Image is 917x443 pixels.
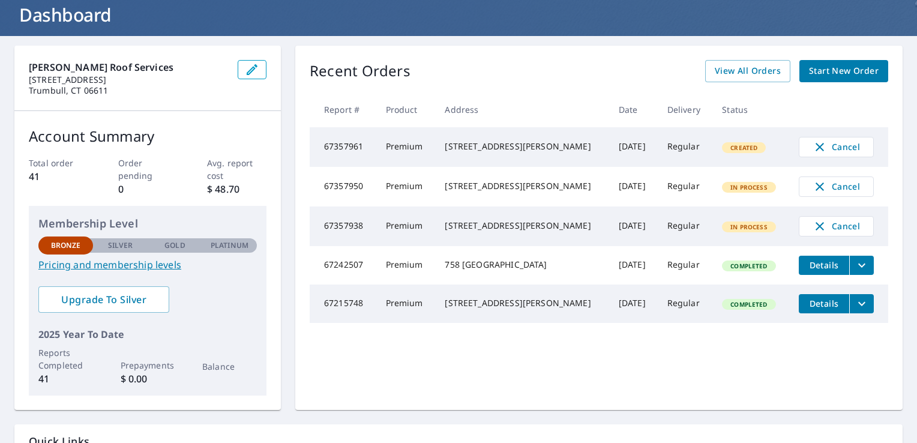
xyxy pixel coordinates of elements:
td: [DATE] [609,127,658,167]
span: Details [806,298,842,309]
td: [DATE] [609,246,658,285]
th: Status [712,92,789,127]
td: 67357950 [310,167,376,206]
span: View All Orders [715,64,781,79]
p: Membership Level [38,215,257,232]
span: Cancel [811,140,861,154]
td: Regular [658,167,713,206]
p: Bronze [51,240,81,251]
a: Start New Order [799,60,888,82]
button: filesDropdownBtn-67215748 [849,294,874,313]
td: 67215748 [310,285,376,323]
td: Regular [658,285,713,323]
td: 67357961 [310,127,376,167]
td: [DATE] [609,167,658,206]
th: Address [435,92,609,127]
div: [STREET_ADDRESS][PERSON_NAME] [445,180,599,192]
td: Regular [658,206,713,246]
div: [STREET_ADDRESS][PERSON_NAME] [445,297,599,309]
p: Reports Completed [38,346,93,372]
span: Cancel [811,219,861,234]
button: detailsBtn-67215748 [799,294,849,313]
p: $ 48.70 [207,182,266,196]
p: $ 0.00 [121,372,175,386]
a: View All Orders [705,60,790,82]
p: [STREET_ADDRESS] [29,74,228,85]
th: Product [376,92,436,127]
td: Premium [376,167,436,206]
th: Report # [310,92,376,127]
p: 2025 Year To Date [38,327,257,342]
button: filesDropdownBtn-67242507 [849,256,874,275]
td: Regular [658,127,713,167]
p: Order pending [118,157,178,182]
p: Recent Orders [310,60,410,82]
a: Upgrade To Silver [38,286,169,313]
p: Account Summary [29,125,266,147]
button: Cancel [799,216,874,237]
td: [DATE] [609,285,658,323]
span: Upgrade To Silver [48,293,160,306]
td: Premium [376,127,436,167]
div: [STREET_ADDRESS][PERSON_NAME] [445,220,599,232]
td: [DATE] [609,206,658,246]
p: Platinum [211,240,248,251]
p: 0 [118,182,178,196]
p: Silver [108,240,133,251]
span: Details [806,259,842,271]
th: Date [609,92,658,127]
button: detailsBtn-67242507 [799,256,849,275]
span: Completed [723,262,774,270]
a: Pricing and membership levels [38,258,257,272]
span: Cancel [811,179,861,194]
p: 41 [38,372,93,386]
div: 758 [GEOGRAPHIC_DATA] [445,259,599,271]
p: Avg. report cost [207,157,266,182]
p: Gold [164,240,185,251]
p: Prepayments [121,359,175,372]
span: Created [723,143,765,152]
span: In Process [723,223,775,231]
td: Premium [376,206,436,246]
p: Trumbull, CT 06611 [29,85,228,96]
div: [STREET_ADDRESS][PERSON_NAME] [445,140,599,152]
td: Regular [658,246,713,285]
span: Completed [723,300,774,309]
td: 67357938 [310,206,376,246]
th: Delivery [658,92,713,127]
p: 41 [29,169,88,184]
span: Start New Order [809,64,879,79]
button: Cancel [799,176,874,197]
span: In Process [723,183,775,191]
p: Total order [29,157,88,169]
h1: Dashboard [14,2,903,27]
p: [PERSON_NAME] Roof Services [29,60,228,74]
td: 67242507 [310,246,376,285]
p: Balance [202,360,257,373]
td: Premium [376,285,436,323]
button: Cancel [799,137,874,157]
td: Premium [376,246,436,285]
